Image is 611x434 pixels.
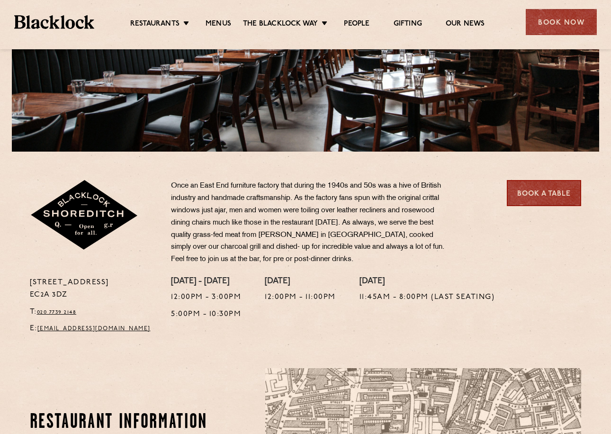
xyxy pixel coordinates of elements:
a: Restaurants [130,19,180,30]
h4: [DATE] [265,277,336,287]
img: Shoreditch-stamp-v2-default.svg [30,180,139,251]
p: E: [30,323,157,335]
a: Our News [446,19,485,30]
a: Gifting [394,19,422,30]
p: 11:45am - 8:00pm (Last seating) [359,291,495,304]
p: [STREET_ADDRESS] EC2A 3DZ [30,277,157,301]
div: Book Now [526,9,597,35]
p: 5:00pm - 10:30pm [171,308,241,321]
p: Once an East End furniture factory that during the 1940s and 50s was a hive of British industry a... [171,180,450,266]
h4: [DATE] [359,277,495,287]
a: The Blacklock Way [243,19,318,30]
p: 12:00pm - 3:00pm [171,291,241,304]
a: [EMAIL_ADDRESS][DOMAIN_NAME] [37,326,151,332]
a: 020 7739 2148 [37,309,77,315]
h4: [DATE] - [DATE] [171,277,241,287]
a: People [344,19,369,30]
a: Menus [206,19,231,30]
p: 12:00pm - 11:00pm [265,291,336,304]
a: Book a Table [507,180,581,206]
img: BL_Textured_Logo-footer-cropped.svg [14,15,94,28]
p: T: [30,306,157,318]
